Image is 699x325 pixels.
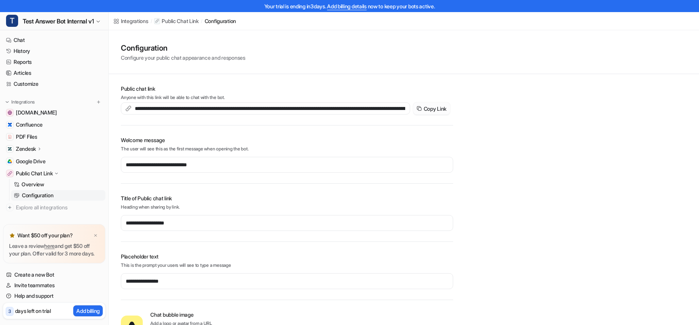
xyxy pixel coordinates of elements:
span: PDF Files [16,133,37,141]
p: This is the prompt your users will see to type a message [121,262,453,269]
a: Articles [3,68,105,78]
h1: Configuration [121,42,245,54]
a: configuration [205,17,236,25]
h2: Public chat link [121,85,453,93]
h2: Title of Public chat link [121,194,453,202]
img: expand menu [5,99,10,105]
img: Zendesk [8,147,12,151]
a: Add billing details [327,3,367,9]
span: Test Answer Bot Internal v1 [23,16,94,26]
img: PDF Files [8,135,12,139]
p: Heading when sharing by link. [121,204,453,210]
a: www.attentive.com[DOMAIN_NAME] [3,107,105,118]
img: x [93,233,98,238]
a: Public Chat Link [154,17,199,25]
span: Explore all integrations [16,201,102,214]
a: Integrations [113,17,148,25]
a: Configuration [11,190,105,201]
a: Google DriveGoogle Drive [3,156,105,167]
span: [DOMAIN_NAME] [16,109,57,116]
a: Invite teammates [3,280,105,291]
a: Overview [11,179,105,190]
span: / [201,18,202,25]
a: History [3,46,105,56]
h2: Welcome message [121,136,453,144]
button: Integrations [3,98,37,106]
a: Explore all integrations [3,202,105,213]
img: star [9,232,15,238]
img: explore all integrations [6,204,14,211]
h2: Placeholder text [121,252,453,260]
a: Help and support [3,291,105,301]
a: PDF FilesPDF Files [3,132,105,142]
a: here [44,243,55,249]
p: Zendesk [16,145,36,153]
p: days left on trial [15,307,51,315]
span: / [151,18,152,25]
a: ConfluenceConfluence [3,119,105,130]
a: Reports [3,57,105,67]
span: Google Drive [16,158,46,165]
a: Create a new Bot [3,269,105,280]
p: 3 [8,308,11,315]
p: Public Chat Link [16,170,53,177]
p: Integrations [11,99,35,105]
p: Leave a review and get $50 off your plan. Offer valid for 3 more days. [9,242,99,257]
p: Configure your public chat appearance and responses [121,54,245,62]
span: Confluence [16,121,43,128]
p: Want $50 off your plan? [17,232,73,239]
button: Copy Link [413,102,450,115]
img: Google Drive [8,159,12,164]
button: Add billing [73,305,103,316]
p: Overview [22,181,44,188]
img: www.attentive.com [8,110,12,115]
span: T [6,15,18,27]
p: Public Chat Link [162,17,199,25]
img: Public Chat Link [8,171,12,176]
p: Add billing [76,307,100,315]
p: Anyone with this link will be able to chat with the bot. [121,94,453,101]
h2: Chat bubble image [150,311,453,319]
a: Chat [3,35,105,45]
a: Customize [3,79,105,89]
img: Confluence [8,122,12,127]
p: Configuration [22,192,53,199]
div: Integrations [121,17,148,25]
img: menu_add.svg [96,99,101,105]
p: The user will see this as the first message when opening the bot. [121,145,453,152]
